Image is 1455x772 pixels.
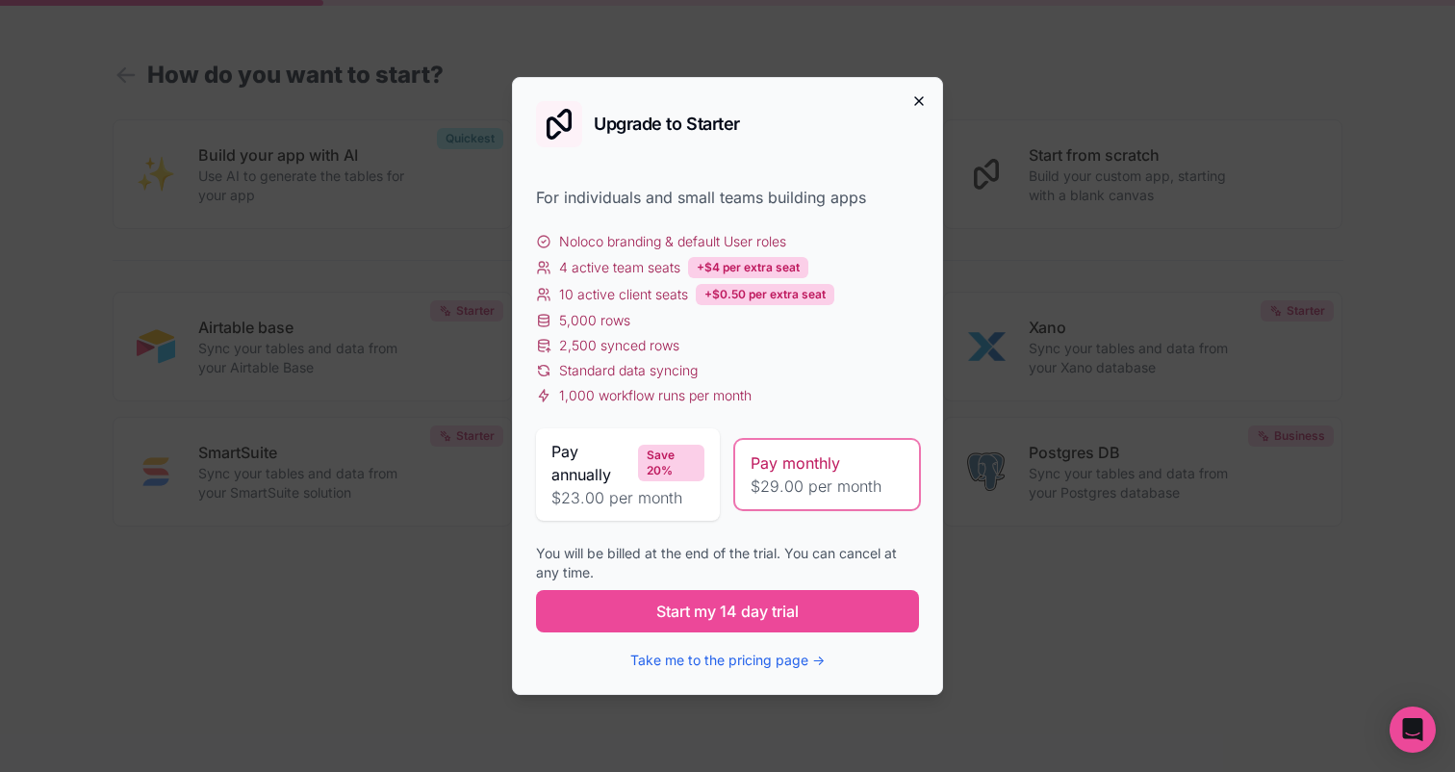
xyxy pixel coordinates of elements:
[536,186,919,209] div: For individuals and small teams building apps
[638,445,704,481] div: Save 20%
[630,651,825,670] button: Take me to the pricing page →
[536,544,919,582] div: You will be billed at the end of the trial. You can cancel at any time.
[559,361,698,380] span: Standard data syncing
[751,475,904,498] span: $29.00 per month
[688,257,808,278] div: +$4 per extra seat
[696,284,834,305] div: +$0.50 per extra seat
[551,486,704,509] span: $23.00 per month
[594,116,740,133] h2: Upgrade to Starter
[656,600,799,623] span: Start my 14 day trial
[536,590,919,632] button: Start my 14 day trial
[559,336,679,355] span: 2,500 synced rows
[559,285,688,304] span: 10 active client seats
[559,232,786,251] span: Noloco branding & default User roles
[559,311,630,330] span: 5,000 rows
[559,386,752,405] span: 1,000 workflow runs per month
[559,258,680,277] span: 4 active team seats
[551,440,630,486] span: Pay annually
[751,451,840,475] span: Pay monthly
